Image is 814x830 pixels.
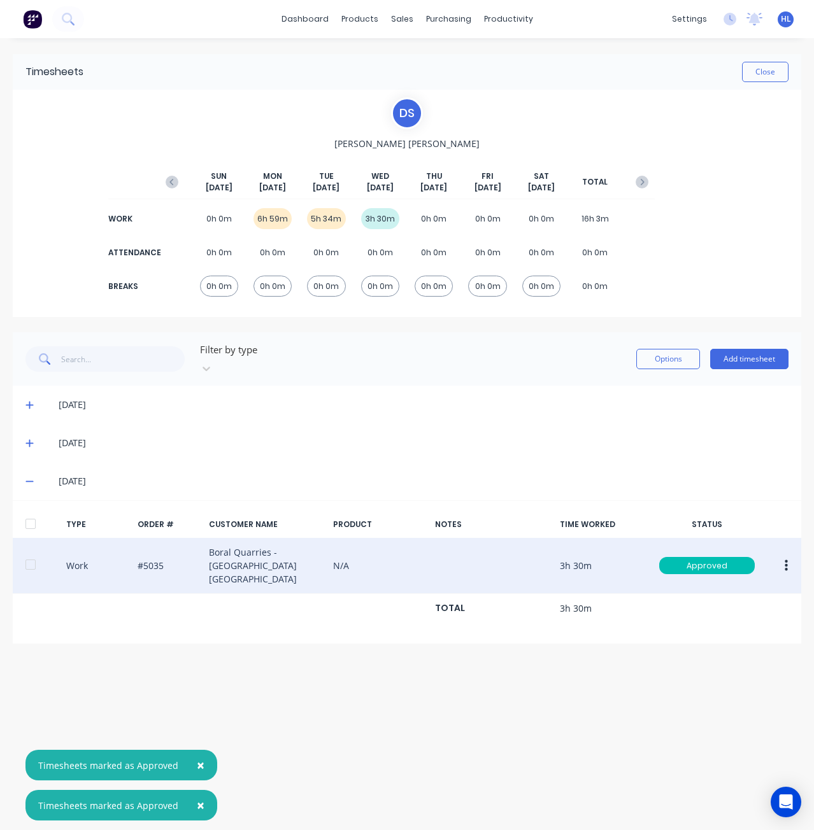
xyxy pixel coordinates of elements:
[475,182,501,193] span: [DATE]
[211,171,227,182] span: SUN
[361,208,399,229] div: 3h 30m
[420,182,447,193] span: [DATE]
[108,281,159,292] div: BREAKS
[59,398,789,412] div: [DATE]
[197,796,204,814] span: ×
[138,519,199,530] div: ORDER #
[206,182,232,193] span: [DATE]
[576,208,614,229] div: 16h 3m
[468,276,506,297] div: 0h 0m
[253,242,292,263] div: 0h 0m
[200,276,238,297] div: 0h 0m
[482,171,494,182] span: FRI
[522,208,561,229] div: 0h 0m
[522,276,561,297] div: 0h 0m
[415,242,453,263] div: 0h 0m
[66,519,127,530] div: TYPE
[184,790,217,820] button: Close
[367,182,394,193] span: [DATE]
[319,171,334,182] span: TUE
[275,10,335,29] a: dashboard
[661,519,753,530] div: STATUS
[391,97,423,129] div: D S
[435,519,550,530] div: NOTES
[259,182,286,193] span: [DATE]
[710,349,789,369] button: Add timesheet
[334,137,480,150] span: [PERSON_NAME] [PERSON_NAME]
[522,242,561,263] div: 0h 0m
[371,171,389,182] span: WED
[415,276,453,297] div: 0h 0m
[61,346,185,372] input: Search...
[184,750,217,780] button: Close
[38,759,178,772] div: Timesheets marked as Approved
[253,276,292,297] div: 0h 0m
[576,242,614,263] div: 0h 0m
[659,557,755,575] div: Approved
[197,756,204,774] span: ×
[38,799,178,812] div: Timesheets marked as Approved
[25,64,83,80] div: Timesheets
[108,213,159,225] div: WORK
[333,519,425,530] div: PRODUCT
[420,10,478,29] div: purchasing
[307,208,345,229] div: 5h 34m
[582,176,608,188] span: TOTAL
[59,474,789,488] div: [DATE]
[209,519,324,530] div: CUSTOMER NAME
[200,208,238,229] div: 0h 0m
[23,10,42,29] img: Factory
[771,787,801,817] div: Open Intercom Messenger
[59,436,789,450] div: [DATE]
[313,182,339,193] span: [DATE]
[781,13,791,25] span: HL
[426,171,442,182] span: THU
[742,62,789,82] button: Close
[534,171,549,182] span: SAT
[666,10,713,29] div: settings
[528,182,555,193] span: [DATE]
[307,276,345,297] div: 0h 0m
[263,171,282,182] span: MON
[307,242,345,263] div: 0h 0m
[385,10,420,29] div: sales
[361,242,399,263] div: 0h 0m
[361,276,399,297] div: 0h 0m
[636,349,700,369] button: Options
[415,208,453,229] div: 0h 0m
[468,242,506,263] div: 0h 0m
[478,10,539,29] div: productivity
[200,242,238,263] div: 0h 0m
[335,10,385,29] div: products
[560,519,652,530] div: TIME WORKED
[468,208,506,229] div: 0h 0m
[108,247,159,258] div: ATTENDANCE
[576,276,614,297] div: 0h 0m
[253,208,292,229] div: 6h 59m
